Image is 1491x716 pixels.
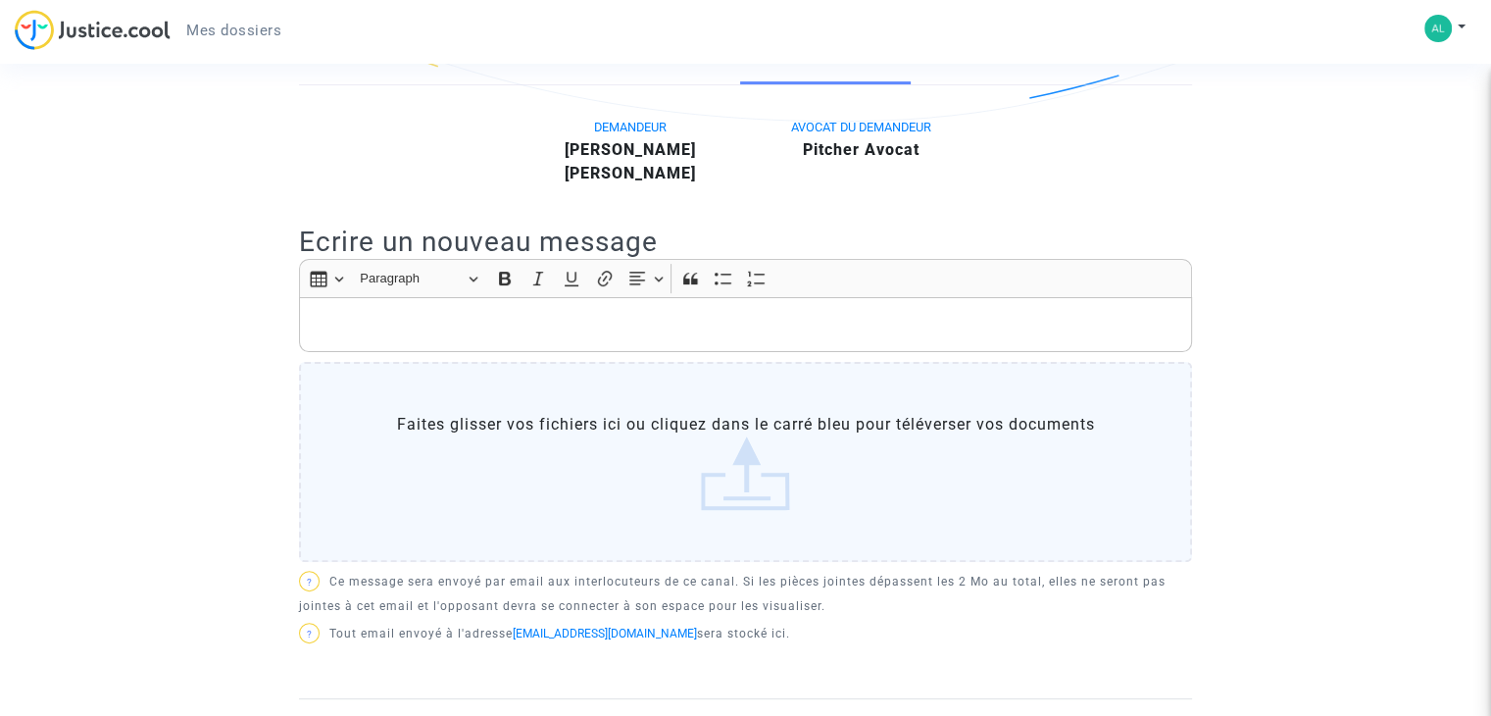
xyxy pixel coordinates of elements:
div: Rich Text Editor, main [299,297,1192,352]
span: DEMANDEUR [594,120,667,134]
a: Mes dossiers [171,16,297,45]
b: [PERSON_NAME] [565,164,696,182]
span: Mes dossiers [186,22,281,39]
h2: Ecrire un nouveau message [299,225,1192,259]
span: AVOCAT DU DEMANDEUR [791,120,931,134]
p: Tout email envoyé à l'adresse sera stocké ici. [299,622,1192,646]
span: ? [306,629,312,639]
b: [PERSON_NAME] [565,140,696,159]
b: Pitcher Avocat [803,140,919,159]
button: Paragraph [351,264,486,294]
img: 7eebcaf8497c5b23b9c23b730389ce34 [1424,15,1452,42]
span: ? [306,577,312,588]
div: Editor toolbar [299,259,1192,297]
p: Ce message sera envoyé par email aux interlocuteurs de ce canal. Si les pièces jointes dépassent ... [299,570,1192,619]
img: jc-logo.svg [15,10,171,50]
span: Paragraph [360,267,462,290]
a: [EMAIL_ADDRESS][DOMAIN_NAME] [513,627,697,640]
